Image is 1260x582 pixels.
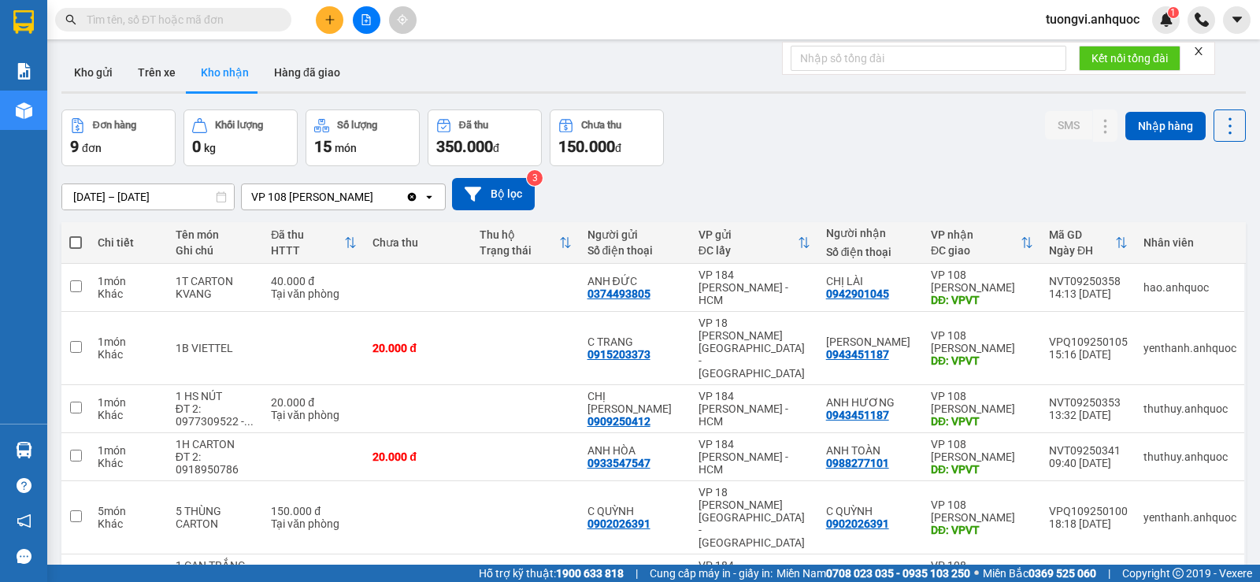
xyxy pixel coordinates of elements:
div: 5 món [98,505,160,517]
span: question-circle [17,478,31,493]
div: 0943451187 [826,348,889,361]
div: thuthuy.anhquoc [1143,402,1236,415]
div: 1T CARTON KVANG [176,275,256,300]
span: Miền Nam [776,565,970,582]
div: VP 108 [PERSON_NAME] [931,329,1033,354]
span: đơn [82,142,102,154]
div: VP 108 [PERSON_NAME] [931,438,1033,463]
sup: 3 [527,170,543,186]
div: 5 THÙNG CARTON [176,505,256,530]
input: Nhập số tổng đài [791,46,1066,71]
input: Selected VP 108 Lê Hồng Phong - Vũng Tàu. [375,189,376,205]
div: Người gửi [587,228,683,241]
button: Đơn hàng9đơn [61,109,176,166]
button: Khối lượng0kg [183,109,298,166]
button: Kho nhận [188,54,261,91]
div: C TRANG [587,335,683,348]
span: kg [204,142,216,154]
div: Chưa thu [372,236,464,249]
div: VP 108 [PERSON_NAME] [251,189,373,205]
span: plus [324,14,335,25]
div: 0902026391 [826,517,889,530]
div: 15:16 [DATE] [1049,348,1128,361]
div: NVT09250353 [1049,396,1128,409]
input: Select a date range. [62,184,234,209]
div: VPQ109250100 [1049,505,1128,517]
button: Trên xe [125,54,188,91]
div: 20.000 đ [372,342,464,354]
span: 9 [70,137,79,156]
button: Bộ lọc [452,178,535,210]
span: | [1108,565,1110,582]
div: 1 CAN TRẮNG [176,559,256,572]
div: 20.000 đ [372,450,464,463]
div: 0374493805 [587,287,650,300]
span: Miền Bắc [983,565,1096,582]
button: aim [389,6,417,34]
span: 350.000 [436,137,493,156]
button: Chưa thu150.000đ [550,109,664,166]
div: VP 108 [PERSON_NAME] [931,269,1033,294]
div: ANH TOÀN [826,444,915,457]
img: warehouse-icon [16,102,32,119]
div: DĐ: VPVT [931,354,1033,367]
img: phone-icon [1195,13,1209,27]
div: VP 184 [PERSON_NAME] - HCM [699,390,810,428]
span: 150.000 [558,137,615,156]
div: ANH HÒA [587,444,683,457]
button: Kết nối tổng đài [1079,46,1180,71]
span: caret-down [1230,13,1244,27]
div: 0902026391 [587,517,650,530]
div: Số lượng [337,120,377,131]
div: Thu hộ [480,228,558,241]
div: NVT09250358 [1049,275,1128,287]
button: Kho gửi [61,54,125,91]
span: món [335,142,357,154]
div: ANH HƯƠNG [826,396,915,409]
div: DĐ: VPVT [931,524,1033,536]
span: aim [397,14,408,25]
th: Toggle SortBy [472,222,579,264]
span: 0 [192,137,201,156]
span: file-add [361,14,372,25]
div: NVT09250341 [1049,444,1128,457]
div: 1 HS NÚT [176,390,256,402]
div: VP 184 [PERSON_NAME] - HCM [699,438,810,476]
div: VP 18 [PERSON_NAME][GEOGRAPHIC_DATA] - [GEOGRAPHIC_DATA] [699,486,810,549]
div: ĐT 2: 0977309522 - SCB 11/9 [176,402,256,428]
div: Ngày ĐH [1049,244,1115,257]
sup: 1 [1168,7,1179,18]
div: 0909250412 [587,415,650,428]
svg: open [423,191,435,203]
div: Chi tiết [98,236,160,249]
div: VP gửi [699,228,798,241]
div: CHỊ LINH [587,390,683,415]
div: Số điện thoại [587,244,683,257]
div: 150.000 đ [271,505,357,517]
div: Nhân viên [1143,236,1236,249]
div: ĐT 2: 0918950786 [176,450,256,476]
th: Toggle SortBy [1041,222,1136,264]
div: Số điện thoại [826,246,915,258]
th: Toggle SortBy [691,222,818,264]
div: Đã thu [459,120,488,131]
div: yenthanh.anhquoc [1143,511,1236,524]
div: Chưa thu [581,120,621,131]
div: Khác [98,409,160,421]
div: 20.000 đ [271,396,357,409]
span: Hỗ trợ kỹ thuật: [479,565,624,582]
span: đ [615,142,621,154]
div: 0988277101 [826,457,889,469]
img: icon-new-feature [1159,13,1173,27]
span: tuongvi.anhquoc [1033,9,1152,29]
div: Khác [98,287,160,300]
div: 1 món [98,396,160,409]
div: 1 món [98,335,160,348]
div: VP 184 [PERSON_NAME] - HCM [699,269,810,306]
div: Đã thu [271,228,344,241]
div: ANH HÙNG [826,335,915,348]
div: C QUỲNH [826,505,915,517]
div: 18:18 [DATE] [1049,517,1128,530]
strong: 1900 633 818 [556,567,624,580]
div: VP 108 [PERSON_NAME] [931,390,1033,415]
